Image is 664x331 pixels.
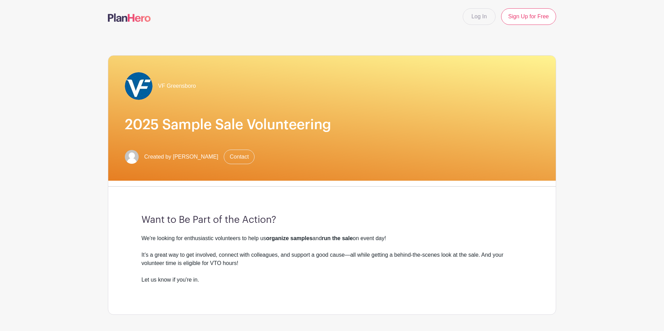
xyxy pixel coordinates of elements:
div: Let us know if you're in. [141,276,523,292]
img: VF_Icon_FullColor_CMYK-small.jpg [125,72,153,100]
strong: organize samples [266,235,312,241]
div: We're looking for enthusiastic volunteers to help us and on event day! It’s a great way to get in... [141,234,523,276]
a: Sign Up for Free [501,8,556,25]
span: Created by [PERSON_NAME] [144,153,218,161]
img: logo-507f7623f17ff9eddc593b1ce0a138ce2505c220e1c5a4e2b4648c50719b7d32.svg [108,13,151,22]
a: Log In [463,8,495,25]
a: Contact [224,150,255,164]
h3: Want to Be Part of the Action? [141,214,523,226]
strong: run the sale [322,235,353,241]
span: VF Greensboro [158,82,196,90]
img: default-ce2991bfa6775e67f084385cd625a349d9dcbb7a52a09fb2fda1e96e2d18dcdb.png [125,150,139,164]
h1: 2025 Sample Sale Volunteering [125,116,539,133]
